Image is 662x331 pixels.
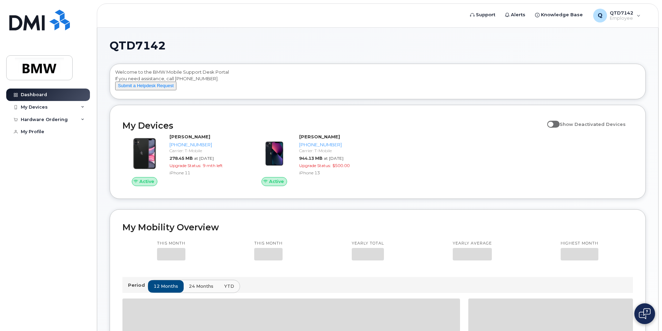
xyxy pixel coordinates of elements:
span: 9 mth left [203,163,223,168]
span: at [DATE] [194,156,214,161]
span: Active [269,178,284,185]
a: Submit a Helpdesk Request [115,83,176,88]
img: image20231002-3703462-1ig824h.jpeg [258,137,291,170]
div: Carrier: T-Mobile [169,148,241,154]
h2: My Devices [122,120,544,131]
span: Show Deactivated Devices [560,121,626,127]
span: $500.00 [332,163,350,168]
p: This month [157,241,185,246]
a: Active[PERSON_NAME][PHONE_NUMBER]Carrier: T-Mobile944.13 MBat [DATE]Upgrade Status:$500.00iPhone 13 [252,134,374,186]
span: YTD [224,283,234,289]
div: [PHONE_NUMBER] [299,141,371,148]
div: iPhone 13 [299,170,371,176]
div: Carrier: T-Mobile [299,148,371,154]
span: Upgrade Status: [169,163,201,168]
span: 24 months [189,283,213,289]
strong: [PERSON_NAME] [299,134,340,139]
span: at [DATE] [324,156,343,161]
p: Period [128,282,148,288]
p: This month [254,241,283,246]
p: Highest month [561,241,598,246]
div: iPhone 11 [169,170,241,176]
div: [PHONE_NUMBER] [169,141,241,148]
span: Active [139,178,154,185]
span: 944.13 MB [299,156,322,161]
h2: My Mobility Overview [122,222,633,232]
button: Submit a Helpdesk Request [115,82,176,90]
span: Upgrade Status: [299,163,331,168]
span: 278.45 MB [169,156,193,161]
p: Yearly average [453,241,492,246]
img: Open chat [639,308,651,319]
p: Yearly total [352,241,384,246]
input: Show Deactivated Devices [547,118,553,123]
a: Active[PERSON_NAME][PHONE_NUMBER]Carrier: T-Mobile278.45 MBat [DATE]Upgrade Status:9 mth leftiPho... [122,134,244,186]
strong: [PERSON_NAME] [169,134,210,139]
img: iPhone_11.jpg [128,137,161,170]
div: Welcome to the BMW Mobile Support Desk Portal If you need assistance, call [PHONE_NUMBER]. [115,69,640,96]
span: QTD7142 [110,40,166,51]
